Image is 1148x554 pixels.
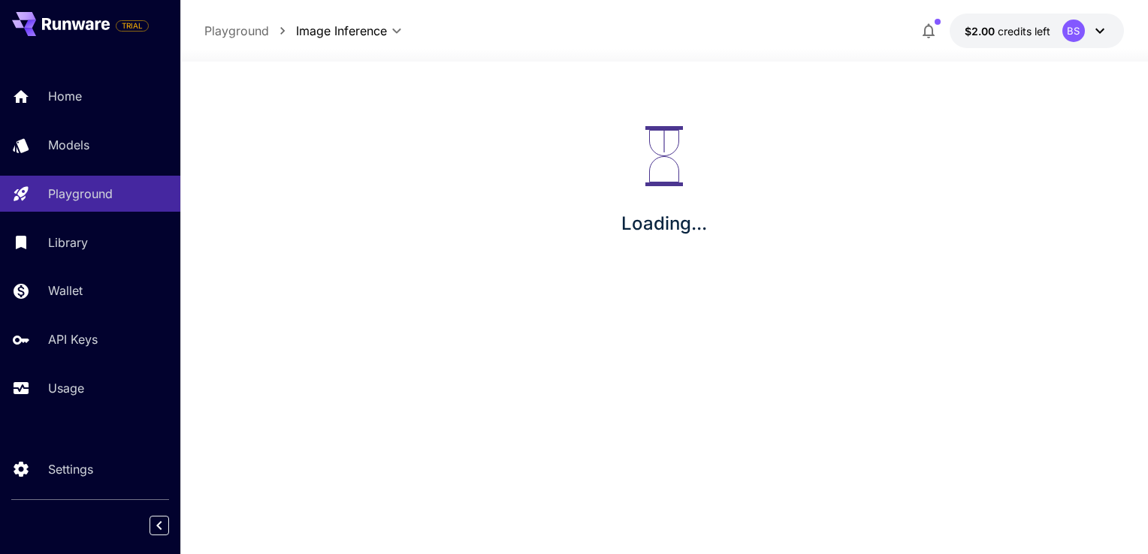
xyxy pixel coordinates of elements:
[48,185,113,203] p: Playground
[621,210,707,237] p: Loading...
[48,379,84,397] p: Usage
[950,14,1124,48] button: $2.00BS
[116,20,148,32] span: TRIAL
[116,17,149,35] span: Add your payment card to enable full platform functionality.
[48,136,89,154] p: Models
[204,22,296,40] nav: breadcrumb
[48,233,88,251] p: Library
[48,460,93,478] p: Settings
[150,516,169,535] button: Collapse sidebar
[998,25,1050,38] span: credits left
[965,23,1050,39] div: $2.00
[48,87,82,105] p: Home
[204,22,269,40] a: Playground
[48,330,98,348] p: API Keys
[1062,20,1085,42] div: BS
[296,22,387,40] span: Image Inference
[965,25,998,38] span: $2.00
[48,282,83,300] p: Wallet
[161,512,180,539] div: Collapse sidebar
